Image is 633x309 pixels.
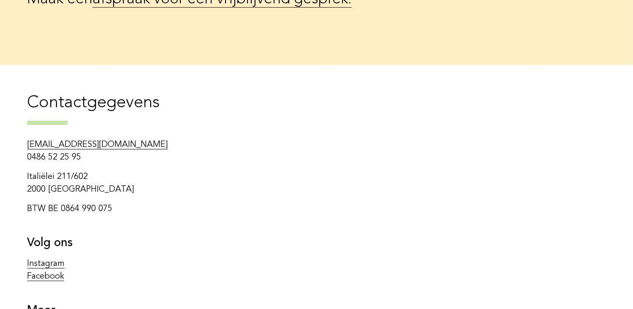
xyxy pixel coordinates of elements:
[27,92,606,125] h2: Contactgegevens
[27,236,366,251] h3: Volg ons
[27,260,65,268] a: Instagram
[27,272,64,281] a: Facebook
[27,141,168,149] a: [EMAIL_ADDRESS][DOMAIN_NAME]
[27,171,366,196] p: Italiëlei 211/602 2000 [GEOGRAPHIC_DATA]
[27,138,366,164] p: 0486 52 25 95
[27,203,366,215] p: BTW BE 0864 990 075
